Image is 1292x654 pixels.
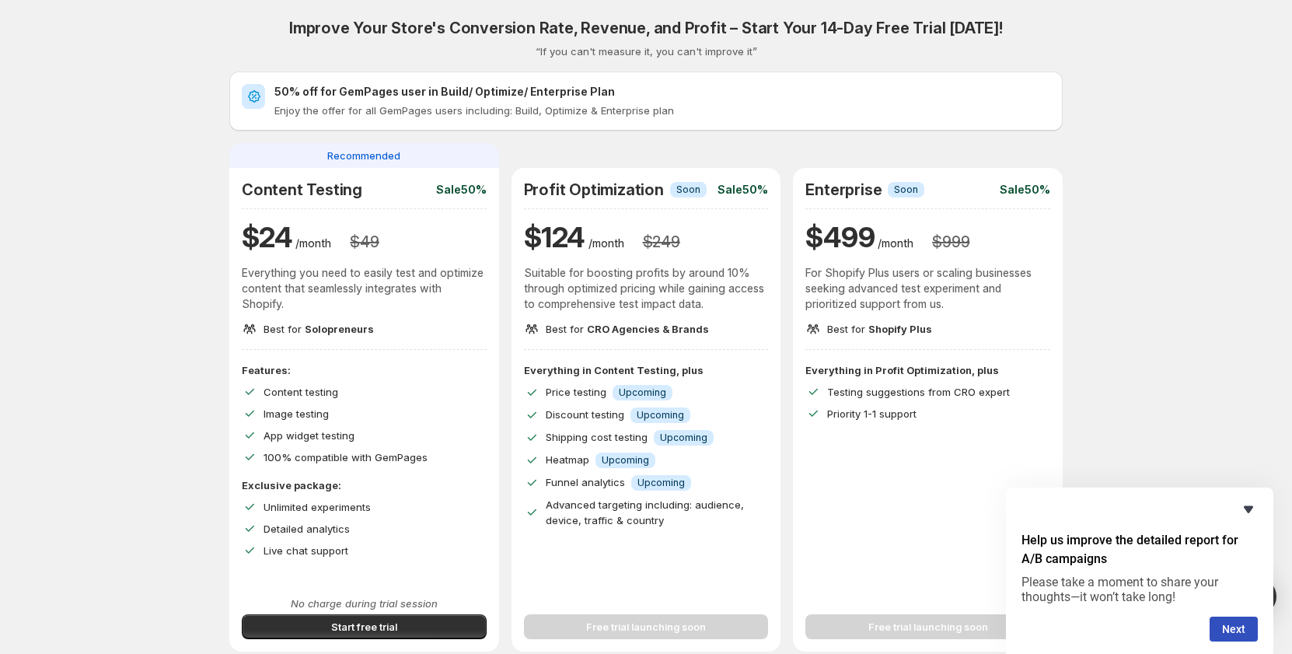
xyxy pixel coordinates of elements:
[524,362,769,378] p: Everything in Content Testing, plus
[1000,182,1050,198] p: Sale 50%
[264,386,338,398] span: Content testing
[805,265,1050,312] p: For Shopify Plus users or scaling businesses seeking advanced test experiment and prioritized sup...
[295,236,331,251] p: /month
[536,44,757,59] p: “If you can't measure it, you can't improve it”
[546,431,648,443] span: Shipping cost testing
[524,180,664,199] h2: Profit Optimization
[242,265,487,312] p: Everything you need to easily test and optimize content that seamlessly integrates with Shopify.
[588,236,624,251] p: /month
[932,233,969,251] h3: $ 999
[264,451,428,463] span: 100% compatible with GemPages
[264,523,350,535] span: Detailed analytics
[894,184,918,196] span: Soon
[331,619,397,635] span: Start free trial
[546,321,709,337] p: Best for
[587,323,709,335] span: CRO Agencies & Brands
[264,544,348,557] span: Live chat support
[660,432,707,444] span: Upcoming
[868,323,932,335] span: Shopify Plus
[436,182,487,198] p: Sale 50%
[242,477,487,493] p: Exclusive package:
[718,182,768,198] p: Sale 50%
[264,501,371,513] span: Unlimited experiments
[1239,500,1258,519] button: Hide survey
[827,321,932,337] p: Best for
[242,596,487,611] p: No charge during trial session
[827,386,1010,398] span: Testing suggestions from CRO expert
[637,477,685,489] span: Upcoming
[546,408,624,421] span: Discount testing
[327,148,400,163] span: Recommended
[1021,500,1258,642] div: Help us improve the detailed report for A/B campaigns
[264,429,354,442] span: App widget testing
[805,180,882,199] h2: Enterprise
[546,476,625,488] span: Funnel analytics
[878,236,913,251] p: /month
[242,180,362,199] h2: Content Testing
[1021,531,1258,568] h2: Help us improve the detailed report for A/B campaigns
[676,184,700,196] span: Soon
[524,219,585,256] h1: $ 124
[1021,575,1258,604] p: Please take a moment to share your thoughts—it won’t take long!
[546,453,589,466] span: Heatmap
[805,362,1050,378] p: Everything in Profit Optimization, plus
[1210,617,1258,642] button: Next question
[274,103,1050,118] p: Enjoy the offer for all GemPages users including: Build, Optimize & Enterprise plan
[546,386,606,398] span: Price testing
[242,614,487,639] button: Start free trial
[619,386,666,399] span: Upcoming
[643,233,680,251] h3: $ 249
[264,407,329,420] span: Image testing
[289,19,1003,37] h2: Improve Your Store's Conversion Rate, Revenue, and Profit – Start Your 14-Day Free Trial [DATE]!
[242,219,292,256] h1: $ 24
[350,233,379,251] h3: $ 49
[546,498,744,526] span: Advanced targeting including: audience, device, traffic & country
[305,323,374,335] span: Solopreneurs
[242,362,487,378] p: Features:
[524,265,769,312] p: Suitable for boosting profits by around 10% through optimized pricing while gaining access to com...
[274,84,1050,100] h2: 50% off for GemPages user in Build/ Optimize/ Enterprise Plan
[827,407,917,420] span: Priority 1-1 support
[805,219,875,256] h1: $ 499
[637,409,684,421] span: Upcoming
[264,321,374,337] p: Best for
[602,454,649,467] span: Upcoming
